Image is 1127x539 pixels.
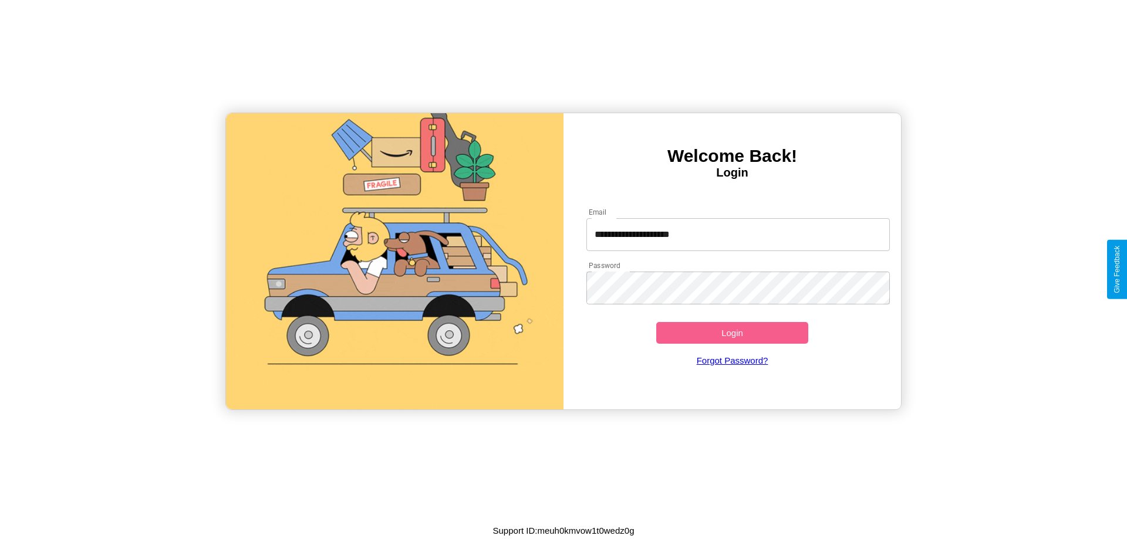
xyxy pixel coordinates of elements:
[493,523,635,538] p: Support ID: meuh0kmvow1t0wedz0g
[563,146,901,166] h3: Welcome Back!
[589,260,620,270] label: Password
[1113,246,1121,293] div: Give Feedback
[656,322,808,344] button: Login
[589,207,607,217] label: Email
[581,344,885,377] a: Forgot Password?
[226,113,563,409] img: gif
[563,166,901,179] h4: Login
